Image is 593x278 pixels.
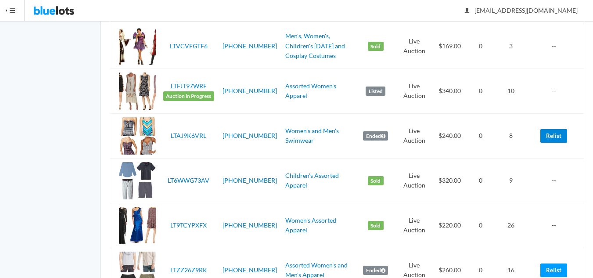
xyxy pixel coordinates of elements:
td: 9 [492,158,529,203]
td: 8 [492,113,529,158]
td: 0 [469,203,492,248]
td: 0 [469,24,492,69]
label: Sold [368,221,384,231]
a: Men's, Women's, Children's [DATE] and Cosplay Costumes [285,32,345,59]
label: Ended [363,131,388,141]
a: Children's Assorted Apparel [285,172,339,189]
a: LT9TCYPXFX [170,221,207,229]
td: 0 [469,158,492,203]
a: LTZZ26Z9RK [170,266,207,274]
td: -- [529,69,584,113]
td: 0 [469,113,492,158]
td: $169.00 [430,24,469,69]
a: Relist [540,129,567,143]
a: [PHONE_NUMBER] [223,221,277,229]
td: $240.00 [430,113,469,158]
td: Live Auction [398,113,430,158]
td: Live Auction [398,158,430,203]
a: LTFJT97WRF [171,82,207,90]
a: Assorted Women's Apparel [285,82,336,100]
td: 10 [492,69,529,113]
span: [EMAIL_ADDRESS][DOMAIN_NAME] [465,7,578,14]
td: 3 [492,24,529,69]
label: Sold [368,176,384,186]
td: -- [529,24,584,69]
td: -- [529,158,584,203]
a: Women's Assorted Apparel [285,217,336,234]
td: 0 [469,69,492,113]
td: -- [529,203,584,248]
a: [PHONE_NUMBER] [223,132,277,139]
label: Ended [363,266,388,275]
span: Auction in Progress [163,91,214,101]
td: Live Auction [398,24,430,69]
td: 26 [492,203,529,248]
a: Women's and Men's Swimwear [285,127,339,144]
a: [PHONE_NUMBER] [223,42,277,50]
a: [PHONE_NUMBER] [223,266,277,274]
a: LTAJ9K6VRL [171,132,206,139]
td: Live Auction [398,203,430,248]
a: [PHONE_NUMBER] [223,87,277,94]
a: [PHONE_NUMBER] [223,177,277,184]
td: $220.00 [430,203,469,248]
ion-icon: person [463,7,471,15]
label: Listed [366,87,385,96]
label: Sold [368,42,384,51]
a: Relist [540,264,567,277]
td: $320.00 [430,158,469,203]
a: LT6WWG73AV [168,177,209,184]
td: Live Auction [398,69,430,113]
td: $340.00 [430,69,469,113]
a: LTVCVFGTF6 [170,42,208,50]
